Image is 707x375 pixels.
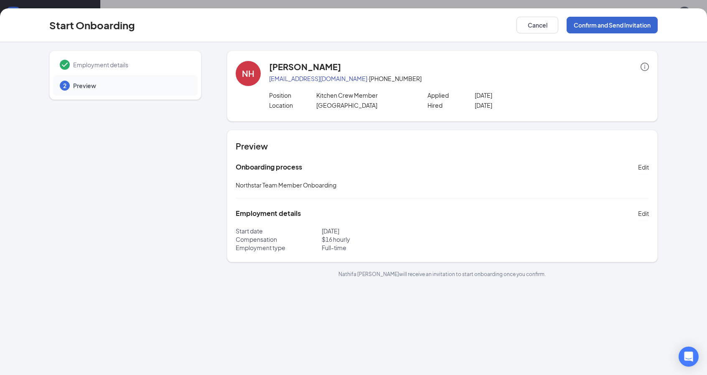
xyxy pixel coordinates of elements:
p: Location [269,101,317,109]
span: Preview [73,81,189,90]
p: Employment type [236,243,322,252]
span: Northstar Team Member Onboarding [236,181,336,189]
p: · [PHONE_NUMBER] [269,74,649,83]
p: Kitchen Crew Member [316,91,411,99]
span: Employment details [73,61,189,69]
p: [GEOGRAPHIC_DATA] [316,101,411,109]
p: Position [269,91,317,99]
p: [DATE] [475,91,570,99]
p: [DATE] [475,101,570,109]
span: info-circle [641,63,649,71]
p: Nathifa [PERSON_NAME] will receive an invitation to start onboarding once you confirm. [227,271,658,278]
button: Cancel [516,17,558,33]
p: Full-time [322,243,443,252]
span: 2 [63,81,66,90]
p: Start date [236,227,322,235]
h3: Start Onboarding [49,18,135,32]
a: [EMAIL_ADDRESS][DOMAIN_NAME] [269,75,367,82]
h4: [PERSON_NAME] [269,61,341,73]
h4: Preview [236,140,649,152]
h5: Onboarding process [236,162,302,172]
p: Applied [427,91,475,99]
button: Edit [638,160,649,174]
p: $ 16 hourly [322,235,443,243]
button: Confirm and Send Invitation [567,17,658,33]
span: Edit [638,209,649,218]
button: Edit [638,207,649,220]
h5: Employment details [236,209,301,218]
svg: Checkmark [60,60,70,70]
p: Hired [427,101,475,109]
p: [DATE] [322,227,443,235]
div: Open Intercom Messenger [679,347,699,367]
span: Edit [638,163,649,171]
p: Compensation [236,235,322,243]
div: NH [242,68,254,79]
